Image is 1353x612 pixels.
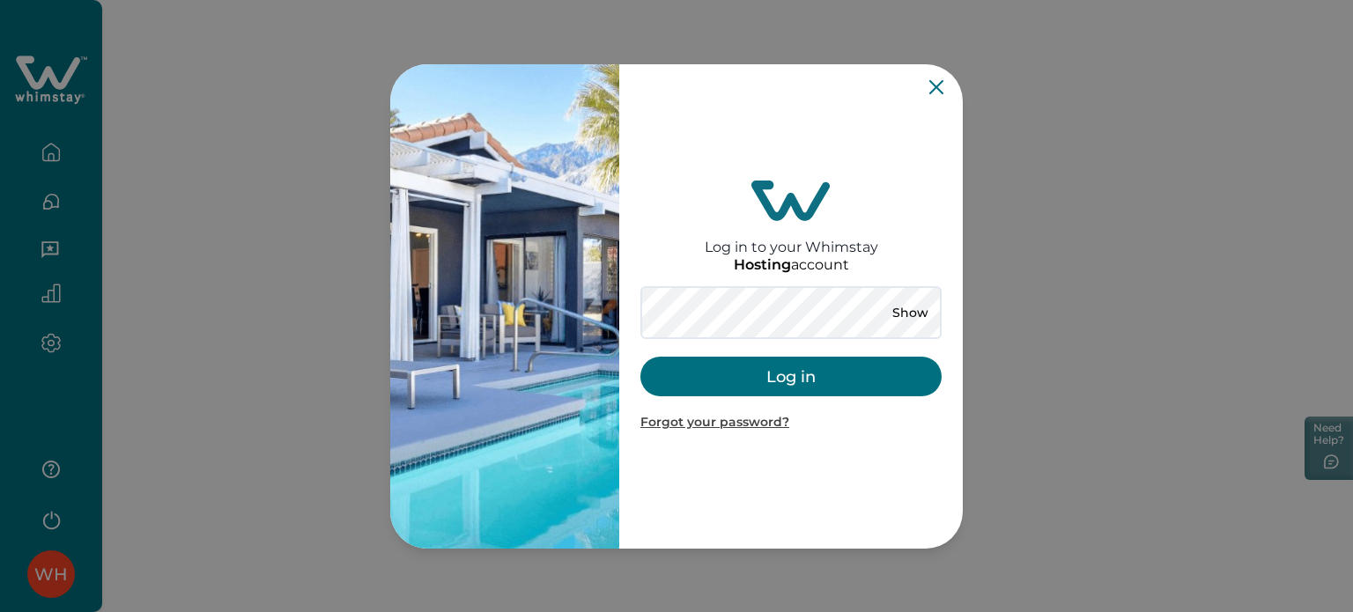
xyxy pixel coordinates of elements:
h2: Log in to your Whimstay [705,221,878,255]
p: account [734,256,849,274]
p: Hosting [734,256,791,274]
p: Forgot your password? [640,414,942,431]
button: Show [878,300,942,325]
img: auth-banner [390,64,619,549]
img: login-logo [751,181,831,221]
button: Close [929,80,943,94]
button: Log in [640,357,942,396]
